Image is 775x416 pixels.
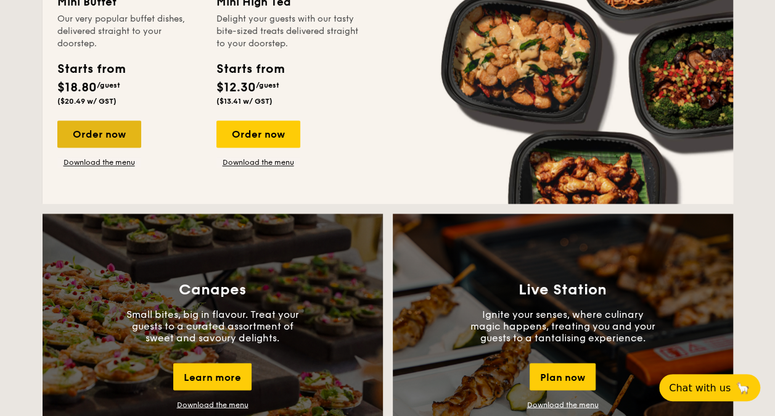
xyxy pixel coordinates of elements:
[216,80,256,95] span: $12.30
[216,120,300,148] div: Order now
[256,81,279,89] span: /guest
[179,281,246,298] h3: Canapes
[57,60,125,78] div: Starts from
[669,382,731,394] span: Chat with us
[736,381,750,395] span: 🦙
[659,374,760,401] button: Chat with us🦙
[530,363,596,390] div: Plan now
[57,13,202,50] div: Our very popular buffet dishes, delivered straight to your doorstep.
[97,81,120,89] span: /guest
[120,308,305,343] p: Small bites, big in flavour. Treat your guests to a curated assortment of sweet and savoury delig...
[470,308,655,343] p: Ignite your senses, where culinary magic happens, treating you and your guests to a tantalising e...
[57,80,97,95] span: $18.80
[216,157,300,167] a: Download the menu
[177,400,248,409] a: Download the menu
[216,13,361,50] div: Delight your guests with our tasty bite-sized treats delivered straight to your doorstep.
[57,120,141,148] div: Order now
[216,97,273,106] span: ($13.41 w/ GST)
[527,400,599,409] a: Download the menu
[519,281,607,298] h3: Live Station
[57,157,141,167] a: Download the menu
[57,97,117,106] span: ($20.49 w/ GST)
[216,60,284,78] div: Starts from
[173,363,252,390] div: Learn more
